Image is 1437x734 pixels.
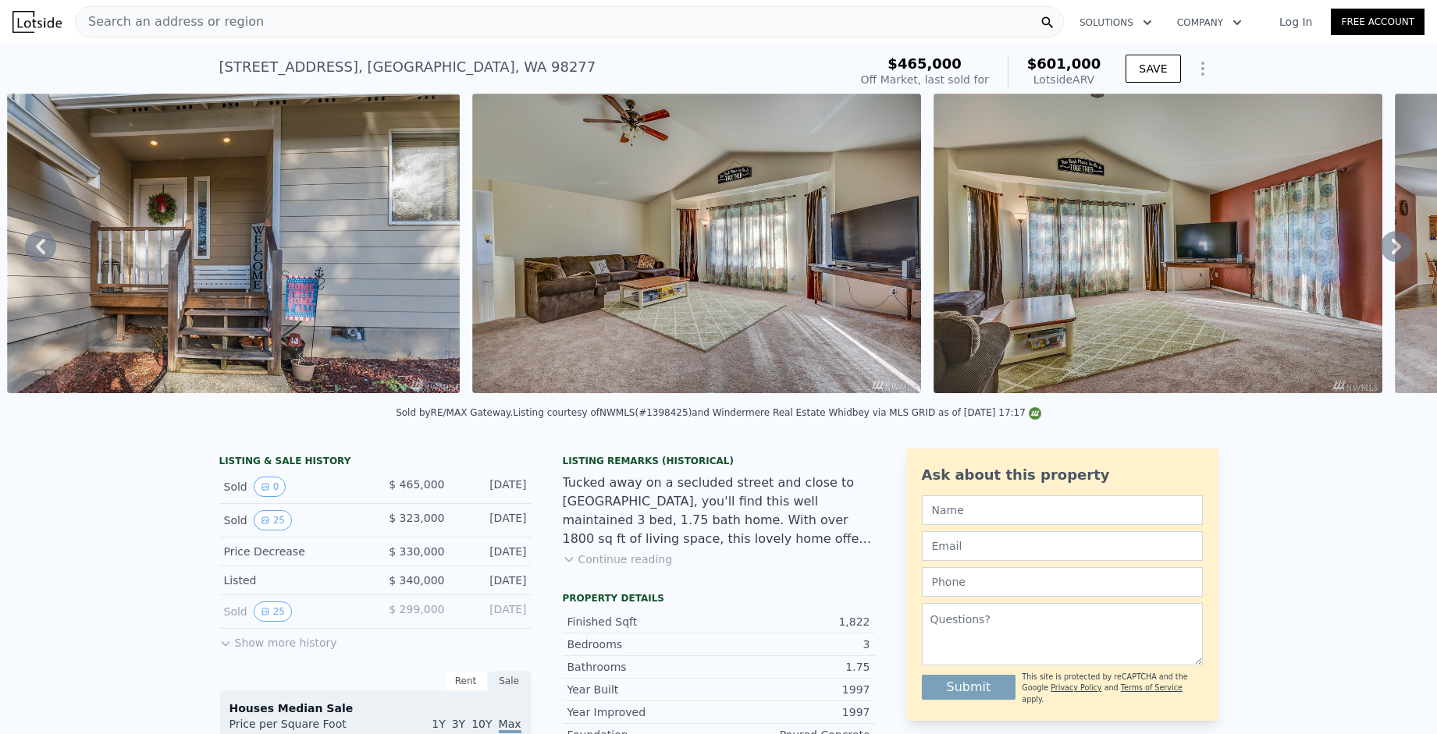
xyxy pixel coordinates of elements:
[7,94,461,393] img: Sale: 149102742 Parcel: 98766231
[254,477,286,497] button: View historical data
[219,56,596,78] div: [STREET_ADDRESS] , [GEOGRAPHIC_DATA] , WA 98277
[224,573,363,588] div: Listed
[457,601,527,622] div: [DATE]
[563,592,875,605] div: Property details
[396,407,513,418] div: Sold by RE/MAX Gateway .
[563,551,673,567] button: Continue reading
[219,629,337,651] button: Show more history
[12,11,62,33] img: Lotside
[563,455,875,467] div: Listing Remarks (Historical)
[1022,672,1202,705] div: This site is protected by reCAPTCHA and the Google and apply.
[567,636,719,652] div: Bedrooms
[432,718,445,730] span: 1Y
[229,700,521,716] div: Houses Median Sale
[1331,9,1425,35] a: Free Account
[457,510,527,530] div: [DATE]
[389,574,444,587] span: $ 340,000
[567,659,719,675] div: Bathrooms
[887,55,962,72] span: $465,000
[224,510,363,530] div: Sold
[861,72,989,87] div: Off Market, last sold for
[1261,14,1331,30] a: Log In
[513,407,1041,418] div: Listing courtesy of NWMLS (#1398425) and Windermere Real Estate Whidbey via MLS GRID as of [DATE]...
[389,512,444,524] span: $ 323,000
[719,636,870,652] div: 3
[389,603,444,615] span: $ 299,000
[444,671,488,691] div: Rent
[389,545,444,558] span: $ 330,000
[1029,407,1041,420] img: NWMLS Logo
[224,477,363,497] div: Sold
[719,659,870,675] div: 1.75
[563,473,875,548] div: Tucked away on a secluded street and close to [GEOGRAPHIC_DATA], you'll find this well maintained...
[1051,683,1101,692] a: Privacy Policy
[219,455,532,470] div: LISTING & SALE HISTORY
[1121,683,1183,692] a: Terms of Service
[224,544,363,559] div: Price Decrease
[1165,9,1254,37] button: Company
[457,573,527,588] div: [DATE]
[389,478,444,491] span: $ 465,000
[488,671,532,691] div: Sale
[719,614,870,629] div: 1,822
[472,94,921,393] img: Sale: 149102742 Parcel: 98766231
[224,601,363,622] div: Sold
[76,12,264,31] span: Search an address or region
[457,477,527,497] div: [DATE]
[922,531,1203,561] input: Email
[719,682,870,697] div: 1997
[1027,72,1101,87] div: Lotside ARV
[719,704,870,720] div: 1997
[567,704,719,720] div: Year Improved
[1027,55,1101,72] span: $601,000
[452,718,465,730] span: 3Y
[922,464,1203,486] div: Ask about this property
[1067,9,1165,37] button: Solutions
[922,567,1203,597] input: Phone
[934,94,1382,393] img: Sale: 149102742 Parcel: 98766231
[922,495,1203,525] input: Name
[499,718,521,733] span: Max
[1126,55,1180,83] button: SAVE
[254,510,292,530] button: View historical data
[471,718,492,730] span: 10Y
[1187,53,1218,84] button: Show Options
[567,682,719,697] div: Year Built
[254,601,292,622] button: View historical data
[457,544,527,559] div: [DATE]
[922,675,1016,700] button: Submit
[567,614,719,629] div: Finished Sqft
